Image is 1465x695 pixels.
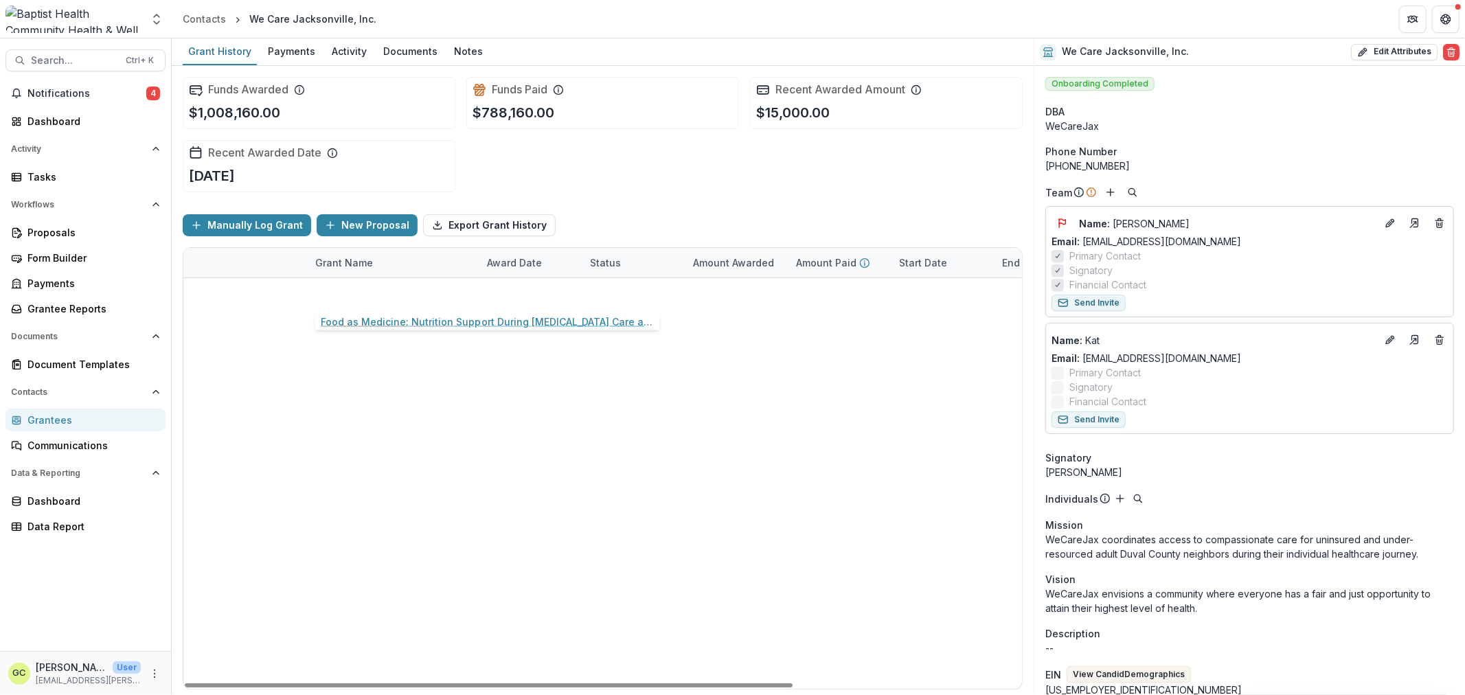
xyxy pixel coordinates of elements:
[1432,5,1460,33] button: Get Help
[11,387,146,397] span: Contacts
[27,251,155,265] div: Form Builder
[1382,215,1398,231] button: Edit
[1404,329,1426,351] a: Go to contact
[1069,277,1146,292] span: Financial Contact
[27,276,155,290] div: Payments
[5,110,166,133] a: Dashboard
[326,38,372,65] a: Activity
[5,49,166,71] button: Search...
[788,248,891,277] div: Amount Paid
[27,413,155,427] div: Grantees
[775,83,905,96] h2: Recent Awarded Amount
[1443,44,1460,60] button: Delete
[1069,365,1141,380] span: Primary Contact
[208,83,288,96] h2: Funds Awarded
[1045,586,1454,615] p: WeCareJax envisions a community where everyone has a fair and just opportunity to attain their hi...
[5,381,166,403] button: Open Contacts
[183,41,257,61] div: Grant History
[1052,411,1126,428] button: Send Invite
[5,272,166,295] a: Payments
[994,255,1054,270] div: End Date
[5,166,166,188] a: Tasks
[1431,215,1448,231] button: Deletes
[1052,352,1080,364] span: Email:
[5,221,166,244] a: Proposals
[1112,490,1128,507] button: Add
[1045,492,1098,506] p: Individuals
[1045,668,1061,682] p: EIN
[27,88,146,100] span: Notifications
[479,255,550,270] div: Award Date
[1069,263,1113,277] span: Signatory
[1045,185,1072,200] p: Team
[1351,44,1438,60] button: Edit Attributes
[27,357,155,372] div: Document Templates
[1045,159,1454,173] div: [PHONE_NUMBER]
[891,248,994,277] div: Start Date
[177,9,382,29] nav: breadcrumb
[146,87,160,100] span: 4
[317,214,418,236] button: New Proposal
[183,38,257,65] a: Grant History
[36,660,107,674] p: [PERSON_NAME]
[5,138,166,160] button: Open Activity
[5,353,166,376] a: Document Templates
[1130,490,1146,507] button: Search
[1045,518,1083,532] span: Mission
[27,225,155,240] div: Proposals
[1045,641,1454,655] p: --
[1052,351,1241,365] a: Email: [EMAIL_ADDRESS][DOMAIN_NAME]
[11,200,146,209] span: Workflows
[492,83,547,96] h2: Funds Paid
[1052,334,1082,346] span: Name :
[1079,218,1110,229] span: Name :
[1045,77,1155,91] span: Onboarding Completed
[1052,333,1376,347] a: Name: Kat
[27,114,155,128] div: Dashboard
[262,41,321,61] div: Payments
[1052,236,1080,247] span: Email:
[113,661,141,674] p: User
[1124,184,1141,201] button: Search
[1079,216,1376,231] a: Name: [PERSON_NAME]
[5,490,166,512] a: Dashboard
[994,248,1097,277] div: End Date
[189,166,235,186] p: [DATE]
[1045,451,1091,465] span: Signatory
[1399,5,1427,33] button: Partners
[27,438,155,453] div: Communications
[11,144,146,154] span: Activity
[146,665,163,682] button: More
[1045,572,1076,586] span: Vision
[1045,119,1454,133] div: WeCareJax
[123,53,157,68] div: Ctrl + K
[582,248,685,277] div: Status
[177,9,231,29] a: Contacts
[1067,666,1191,683] button: View CandidDemographics
[582,255,629,270] div: Status
[1045,465,1454,479] div: [PERSON_NAME]
[1045,626,1100,641] span: Description
[11,468,146,478] span: Data & Reporting
[13,669,26,678] div: Glenwood Charles
[5,462,166,484] button: Open Data & Reporting
[183,12,226,26] div: Contacts
[891,255,955,270] div: Start Date
[1079,216,1376,231] p: [PERSON_NAME]
[5,82,166,104] button: Notifications4
[307,255,381,270] div: Grant Name
[1045,532,1454,561] p: WeCareJax coordinates access to compassionate care for uninsured and under-resourced adult Duval ...
[1045,104,1065,119] span: DBA
[5,297,166,320] a: Grantee Reports
[448,38,488,65] a: Notes
[249,12,376,26] div: We Care Jacksonville, Inc.
[796,255,856,270] p: Amount Paid
[1045,144,1117,159] span: Phone Number
[5,5,141,33] img: Baptist Health Community Health & Well Being logo
[262,38,321,65] a: Payments
[5,515,166,538] a: Data Report
[5,434,166,457] a: Communications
